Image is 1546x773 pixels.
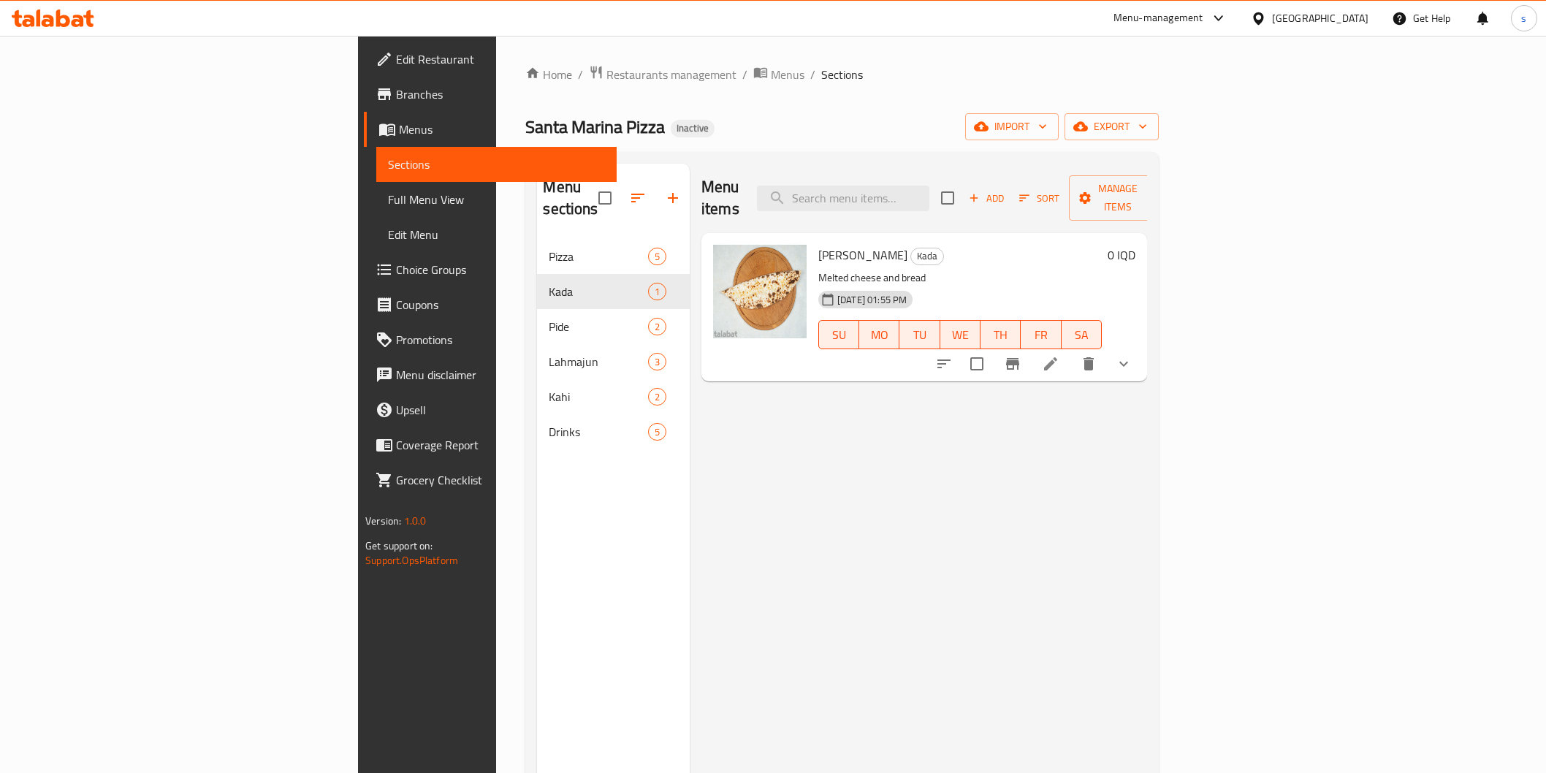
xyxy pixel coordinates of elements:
span: Sections [821,66,863,83]
span: s [1521,10,1526,26]
button: Branch-specific-item [995,346,1030,381]
button: FR [1021,320,1061,349]
h2: Menu items [701,176,739,220]
span: Add item [963,187,1010,210]
span: 2 [649,320,666,334]
button: Add section [655,180,690,216]
nav: breadcrumb [525,65,1158,84]
nav: Menu sections [537,233,690,455]
span: Pizza [549,248,647,265]
span: Version: [365,511,401,530]
button: SU [818,320,859,349]
div: Pizza5 [537,239,690,274]
span: FR [1027,324,1055,346]
span: Edit Restaurant [396,50,604,68]
div: Drinks5 [537,414,690,449]
span: Inactive [671,122,715,134]
button: sort-choices [926,346,962,381]
span: Grocery Checklist [396,471,604,489]
span: Menu disclaimer [396,366,604,384]
div: items [648,248,666,265]
span: SU [825,324,853,346]
a: Branches [364,77,616,112]
span: Get support on: [365,536,433,555]
div: Kahi2 [537,379,690,414]
span: [DATE] 01:55 PM [831,293,913,307]
span: Sort sections [620,180,655,216]
span: Manage items [1081,180,1155,216]
button: Add [963,187,1010,210]
p: Melted cheese and bread [818,269,1102,287]
div: Kada1 [537,274,690,309]
span: Promotions [396,331,604,349]
li: / [742,66,747,83]
span: Add [967,190,1006,207]
span: export [1076,118,1147,136]
div: items [648,283,666,300]
a: Edit Restaurant [364,42,616,77]
span: WE [946,324,975,346]
div: [GEOGRAPHIC_DATA] [1272,10,1368,26]
span: Kada [911,248,943,264]
span: TH [986,324,1015,346]
span: import [977,118,1047,136]
div: items [648,388,666,405]
span: Coverage Report [396,436,604,454]
div: Pide2 [537,309,690,344]
span: Select to update [962,349,992,379]
span: Upsell [396,401,604,419]
span: Kahi [549,388,647,405]
span: TU [905,324,934,346]
a: Edit Menu [376,217,616,252]
a: Coverage Report [364,427,616,462]
span: Menus [399,121,604,138]
span: Lahmajun [549,353,647,370]
button: export [1065,113,1159,140]
div: items [648,423,666,441]
span: SA [1067,324,1096,346]
a: Edit menu item [1042,355,1059,373]
span: Pide [549,318,647,335]
a: Menus [364,112,616,147]
button: TH [980,320,1021,349]
span: Coupons [396,296,604,313]
span: MO [865,324,894,346]
button: show more [1106,346,1141,381]
span: Sections [388,156,604,173]
a: Restaurants management [589,65,736,84]
a: Promotions [364,322,616,357]
svg: Show Choices [1115,355,1132,373]
a: Full Menu View [376,182,616,217]
span: 5 [649,250,666,264]
span: Kada [549,283,647,300]
span: Sort [1019,190,1059,207]
button: MO [859,320,899,349]
span: 2 [649,390,666,404]
span: 5 [649,425,666,439]
span: 1 [649,285,666,299]
a: Menu disclaimer [364,357,616,392]
span: Select section [932,183,963,213]
a: Grocery Checklist [364,462,616,498]
div: Kada [910,248,944,265]
span: Full Menu View [388,191,604,208]
span: Edit Menu [388,226,604,243]
span: Sort items [1010,187,1069,210]
span: Restaurants management [606,66,736,83]
a: Sections [376,147,616,182]
span: Menus [771,66,804,83]
span: [PERSON_NAME] [818,244,907,266]
span: Choice Groups [396,261,604,278]
button: delete [1071,346,1106,381]
button: WE [940,320,980,349]
button: SA [1062,320,1102,349]
span: 3 [649,355,666,369]
span: Drinks [549,423,647,441]
div: items [648,318,666,335]
button: TU [899,320,940,349]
